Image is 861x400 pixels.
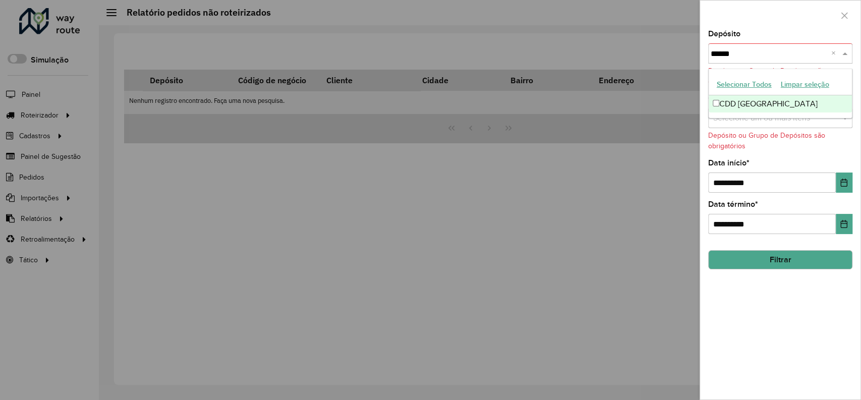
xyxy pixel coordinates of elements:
[712,77,776,92] button: Selecionar Todos
[836,214,852,234] button: Choose Date
[836,173,852,193] button: Choose Date
[708,157,750,169] label: Data início
[776,77,834,92] button: Limpar seleção
[708,198,758,210] label: Data término
[708,69,852,119] ng-dropdown-panel: Options list
[708,67,825,85] formly-validation-message: Depósito ou Grupo de Depósitos são obrigatórios
[708,250,852,269] button: Filtrar
[708,28,740,40] label: Depósito
[709,95,852,112] div: CDD [GEOGRAPHIC_DATA]
[708,132,825,150] formly-validation-message: Depósito ou Grupo de Depósitos são obrigatórios
[831,47,840,60] span: Clear all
